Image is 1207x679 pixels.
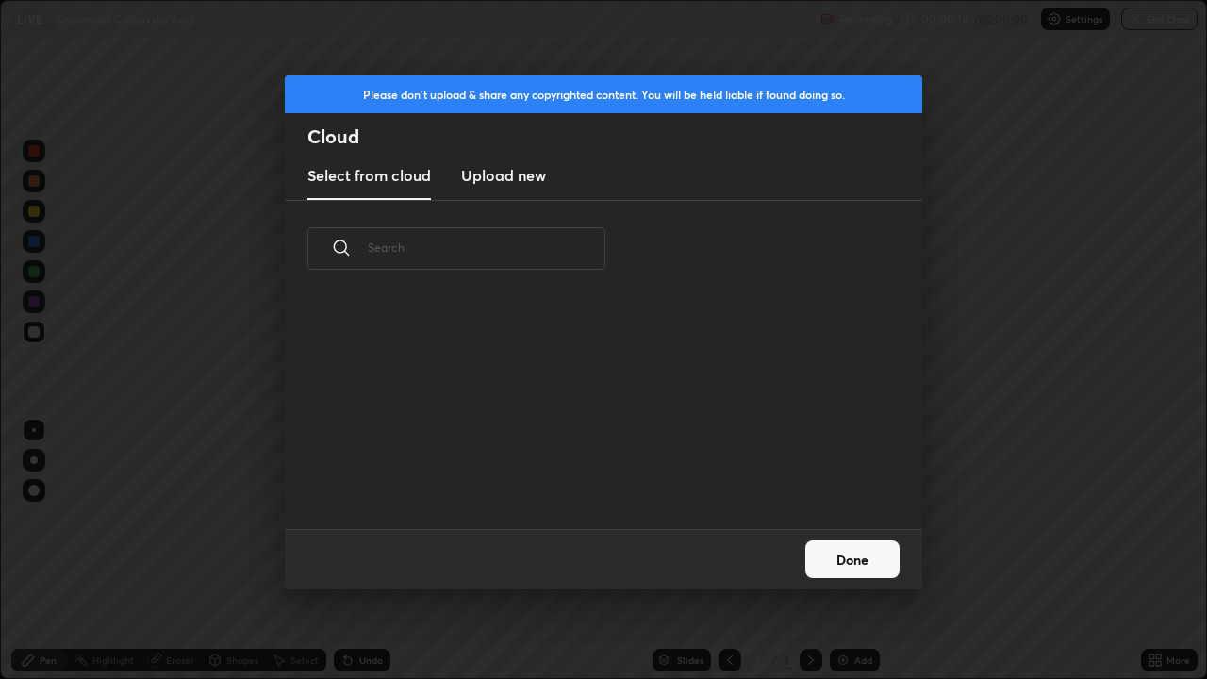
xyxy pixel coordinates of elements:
div: grid [285,291,900,529]
h2: Cloud [307,124,922,149]
button: Done [805,540,900,578]
h3: Upload new [461,164,546,187]
div: Please don't upload & share any copyrighted content. You will be held liable if found doing so. [285,75,922,113]
input: Search [368,207,605,288]
h3: Select from cloud [307,164,431,187]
